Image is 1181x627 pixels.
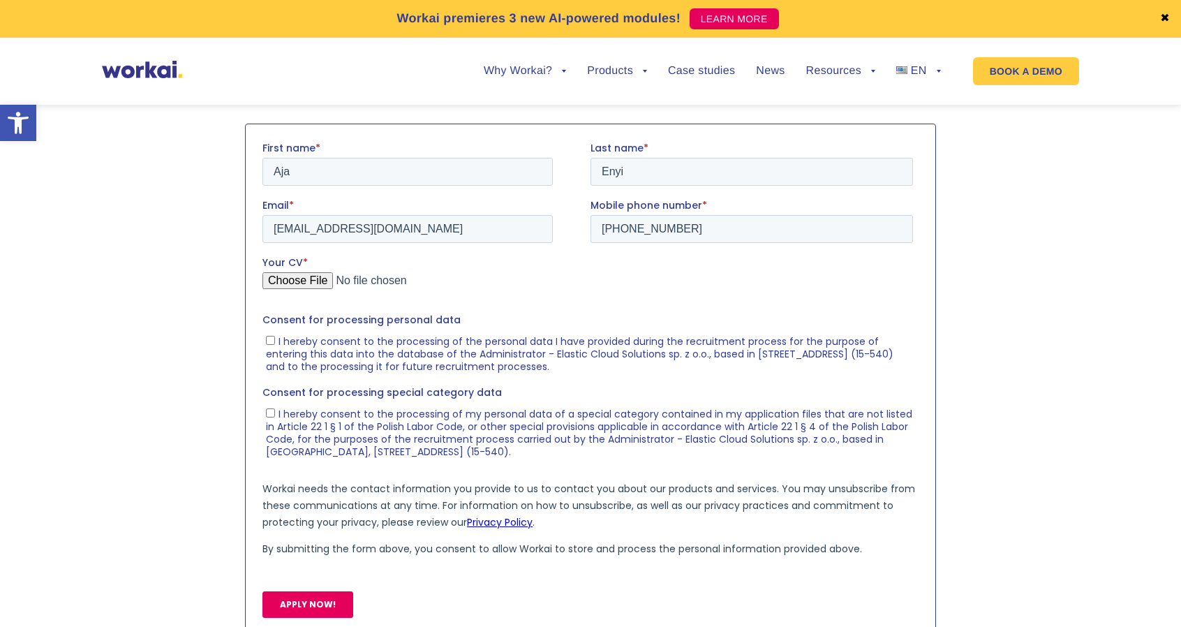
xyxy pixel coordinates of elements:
a: News [756,66,785,77]
span: EN [911,65,927,77]
a: ✖ [1160,13,1170,24]
a: LEARN MORE [690,8,779,29]
a: BOOK A DEMO [973,57,1079,85]
a: Case studies [668,66,735,77]
a: Products [587,66,647,77]
a: Why Workai? [484,66,566,77]
a: Resources [806,66,875,77]
p: Workai premieres 3 new AI-powered modules! [396,9,681,28]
